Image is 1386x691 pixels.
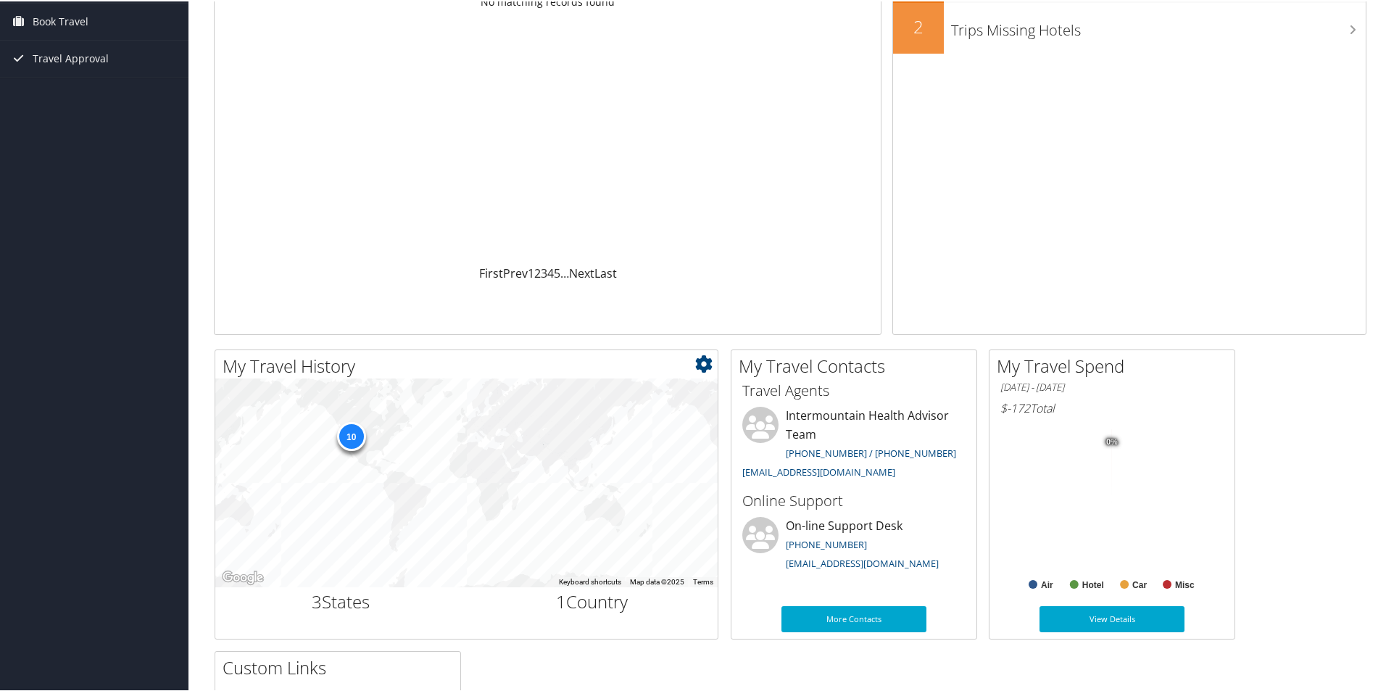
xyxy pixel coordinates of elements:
a: [EMAIL_ADDRESS][DOMAIN_NAME] [742,464,895,477]
a: 3 [541,264,547,280]
text: Hotel [1082,579,1104,589]
h3: Online Support [742,489,966,510]
h2: Custom Links [223,654,460,679]
span: Book Travel [33,2,88,38]
a: More Contacts [781,605,926,631]
a: Terms (opens in new tab) [693,576,713,584]
a: Open this area in Google Maps (opens a new window) [219,567,267,586]
h6: [DATE] - [DATE] [1000,379,1224,393]
a: 4 [547,264,554,280]
h2: States [226,588,456,613]
a: Prev [503,264,528,280]
span: 3 [312,588,322,612]
a: Last [594,264,617,280]
h6: Total [1000,399,1224,415]
a: [EMAIL_ADDRESS][DOMAIN_NAME] [786,555,939,568]
a: 2 [534,264,541,280]
a: 2Trips Missing Hotels [893,1,1366,52]
h2: My Travel Contacts [739,352,976,377]
span: $-172 [1000,399,1030,415]
h2: Country [478,588,707,613]
h2: 2 [893,13,944,38]
a: View Details [1039,605,1184,631]
span: … [560,264,569,280]
a: 5 [554,264,560,280]
text: Car [1132,579,1147,589]
h3: Trips Missing Hotels [951,12,1366,39]
text: Misc [1175,579,1195,589]
div: 10 [336,421,365,450]
button: Keyboard shortcuts [559,576,621,586]
li: Intermountain Health Advisor Team [735,405,973,483]
a: Next [569,264,594,280]
a: [PHONE_NUMBER] / [PHONE_NUMBER] [786,445,956,458]
img: Google [219,567,267,586]
a: First [479,264,503,280]
span: Map data ©2025 [630,576,684,584]
span: 1 [556,588,566,612]
li: On-line Support Desk [735,516,973,575]
a: [PHONE_NUMBER] [786,537,867,550]
text: Air [1041,579,1053,589]
a: 1 [528,264,534,280]
h2: My Travel History [223,352,718,377]
span: Travel Approval [33,39,109,75]
h2: My Travel Spend [997,352,1234,377]
tspan: 0% [1106,436,1118,445]
h3: Travel Agents [742,379,966,400]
